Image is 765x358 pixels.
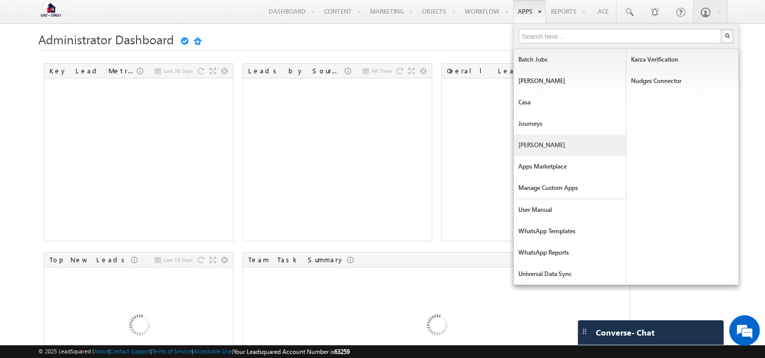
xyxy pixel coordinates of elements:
[164,255,193,264] span: Last 10 Days
[725,33,730,38] img: Search
[514,177,626,199] a: Manage Custom Apps
[49,66,137,75] div: Key Lead Metrics
[38,3,64,20] img: Custom Logo
[514,49,626,70] a: Batch Jobs
[514,221,626,242] a: WhatsApp Templates
[596,328,654,337] span: Converse - Chat
[334,348,350,355] span: 63259
[49,255,131,264] div: Top New Leads
[581,327,589,336] img: carter-drag
[514,263,626,285] a: Universal Data Sync
[514,70,626,92] a: [PERSON_NAME]
[514,113,626,134] a: Journeys
[233,348,350,355] span: Your Leadsquared Account Number is
[514,156,626,177] a: Apps Marketplace
[38,31,174,47] span: Administrator Dashboard
[514,199,626,221] a: User Manual
[152,348,192,354] a: Terms of Service
[519,29,722,43] input: Search here...
[248,66,345,75] div: Leads by Sources
[626,70,738,92] a: Nudges Connector
[514,92,626,113] a: Casa
[514,242,626,263] a: WhatsApp Reports
[372,66,391,75] span: All Time
[193,348,232,354] a: Acceptable Use
[164,66,193,75] span: Last 30 Days
[110,348,150,354] a: Contact Support
[514,134,626,156] a: [PERSON_NAME]
[626,49,738,70] a: Karza Verification
[248,255,347,264] div: Team Task Summary
[38,347,350,356] span: © 2025 LeadSquared | | | | |
[447,66,571,75] div: Overall Lead Funnel
[482,83,591,192] img: Loading...
[94,348,109,354] a: About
